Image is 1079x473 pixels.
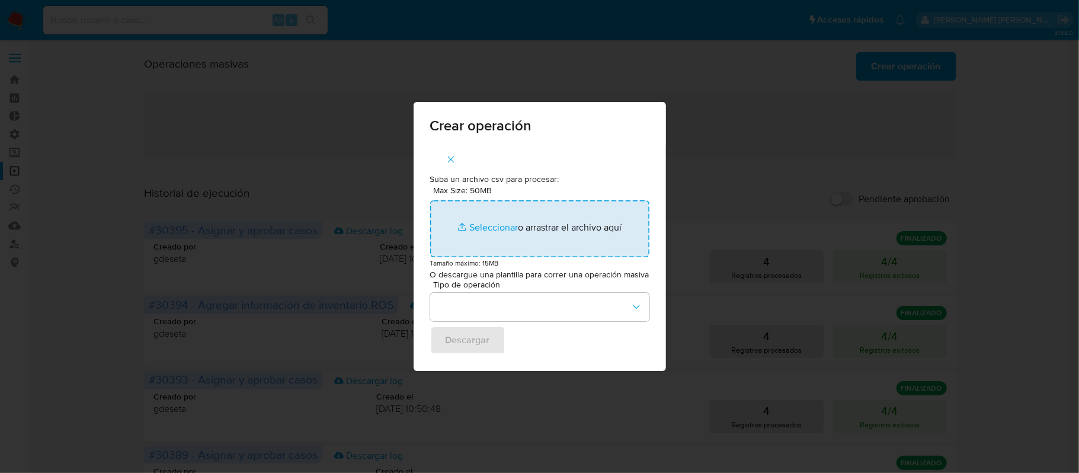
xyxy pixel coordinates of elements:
[434,185,492,196] label: Max Size: 50MB
[430,174,649,186] p: Suba un archivo csv para procesar:
[433,280,652,289] span: Tipo de operación
[430,269,649,281] p: O descargue una plantilla para correr una operación masiva
[430,119,649,133] span: Crear operación
[430,258,499,268] small: Tamaño máximo: 15MB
